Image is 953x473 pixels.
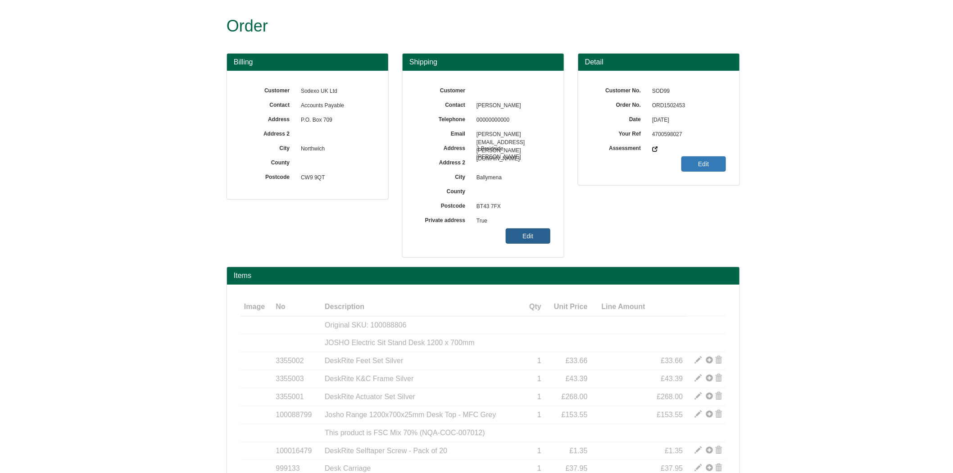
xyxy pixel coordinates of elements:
[661,375,683,382] span: £43.39
[272,370,321,388] td: 3355003
[592,142,648,152] label: Assessment
[296,171,375,185] span: CW9 9QT
[648,113,726,127] span: [DATE]
[416,84,472,95] label: Customer
[325,464,371,472] span: Desk Carriage
[537,357,541,364] span: 1
[325,411,496,418] span: Josho Range 1200x700x25mm Desk Top - MFC Grey
[657,411,683,418] span: £153.55
[472,200,550,214] span: BT43 7FX
[241,142,296,152] label: City
[562,411,588,418] span: £153.55
[416,214,472,224] label: Private address
[661,464,683,472] span: £37.95
[591,298,649,316] th: Line Amount
[416,185,472,196] label: County
[585,58,733,66] h3: Detail
[241,127,296,138] label: Address 2
[325,321,406,329] span: Original SKU: 100088806
[241,84,296,95] label: Customer
[296,99,375,113] span: Accounts Payable
[234,58,381,66] h3: Billing
[241,156,296,167] label: County
[566,375,588,382] span: £43.39
[472,142,550,156] span: 3 Braidside [PERSON_NAME]
[272,388,321,406] td: 3355001
[592,113,648,123] label: Date
[537,464,541,472] span: 1
[321,298,523,316] th: Description
[648,84,726,99] span: SOD99
[592,127,648,138] label: Your Ref
[416,156,472,167] label: Address 2
[537,393,541,400] span: 1
[325,447,447,455] span: DeskRite Selftaper Screw - Pack of 20
[416,99,472,109] label: Contact
[566,357,588,364] span: £33.66
[272,406,321,424] td: 100088799
[657,393,683,400] span: £268.00
[241,171,296,181] label: Postcode
[472,214,550,228] span: True
[272,442,321,460] td: 100016479
[416,127,472,138] label: Email
[227,17,706,35] h1: Order
[537,375,541,382] span: 1
[566,464,588,472] span: £37.95
[416,113,472,123] label: Telephone
[325,357,403,364] span: DeskRite Feet Set Silver
[570,447,588,455] span: £1.35
[506,228,550,244] a: Edit
[241,99,296,109] label: Contact
[325,375,413,382] span: DeskRite K&C Frame Silver
[416,200,472,210] label: Postcode
[234,272,733,280] h2: Items
[537,447,541,455] span: 1
[472,171,550,185] span: Ballymena
[472,113,550,127] span: 00000000000
[325,339,475,346] span: JOSHO Electric Sit Stand Desk 1200 x 700mm
[296,113,375,127] span: P.O. Box 709
[325,429,485,437] span: This product is FSC Mix 70% (NQA-COC-007012)
[545,298,591,316] th: Unit Price
[523,298,545,316] th: Qty
[661,357,683,364] span: £33.66
[592,99,648,109] label: Order No.
[272,298,321,316] th: No
[648,99,726,113] span: ORD1502453
[562,393,588,400] span: £268.00
[296,142,375,156] span: Northwich
[241,113,296,123] label: Address
[592,84,648,95] label: Customer No.
[272,352,321,370] td: 3355002
[681,156,726,172] a: Edit
[472,127,550,142] span: [PERSON_NAME][EMAIL_ADDRESS][PERSON_NAME][DOMAIN_NAME]
[241,298,272,316] th: Image
[416,142,472,152] label: Address
[472,99,550,113] span: [PERSON_NAME]
[409,58,557,66] h3: Shipping
[296,84,375,99] span: Sodexo UK Ltd
[665,447,683,455] span: £1.35
[648,127,726,142] span: 4700598027
[537,411,541,418] span: 1
[325,393,415,400] span: DeskRite Actuator Set Silver
[416,171,472,181] label: City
